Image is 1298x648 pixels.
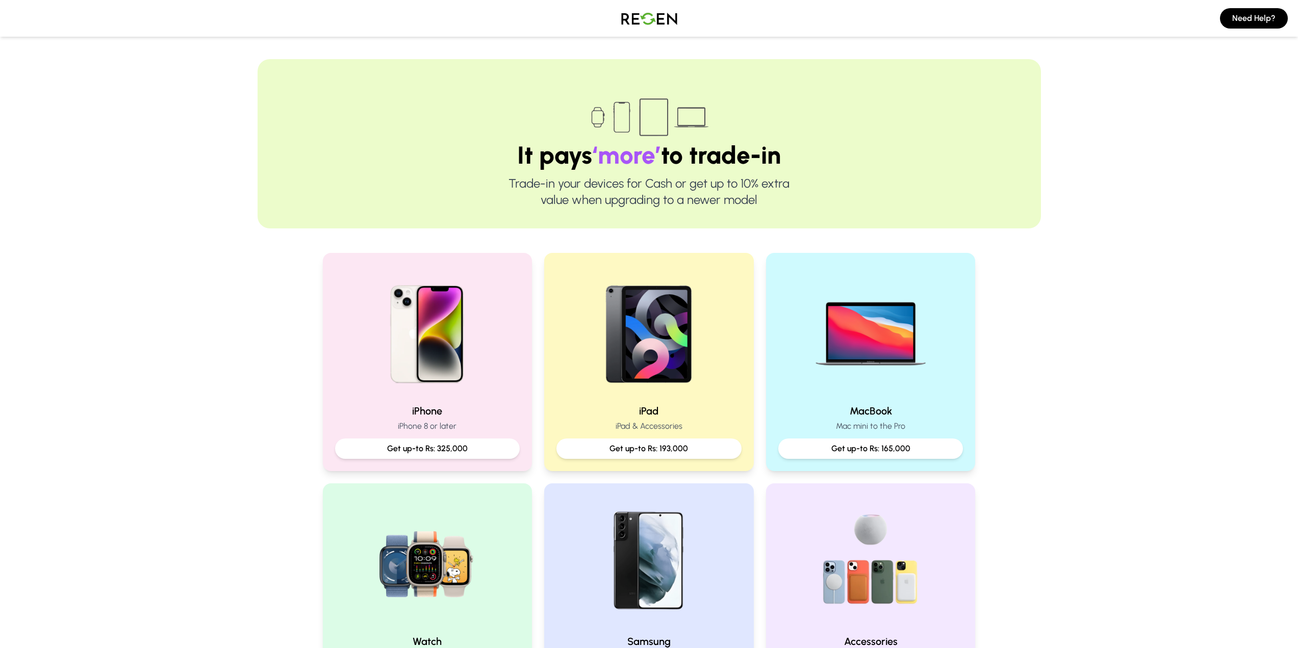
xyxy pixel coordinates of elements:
[362,265,493,396] img: iPhone
[614,4,685,33] img: Logo
[556,404,742,418] h2: iPad
[586,92,713,143] img: Trade-in devices
[343,443,512,455] p: Get up-to Rs: 325,000
[778,420,963,432] p: Mac mini to the Pro
[805,265,936,396] img: MacBook
[335,420,520,432] p: iPhone 8 or later
[290,143,1008,167] h1: It pays to trade-in
[786,443,955,455] p: Get up-to Rs: 165,000
[583,496,714,626] img: Samsung
[290,175,1008,208] p: Trade-in your devices for Cash or get up to 10% extra value when upgrading to a newer model
[362,496,493,626] img: Watch
[805,496,936,626] img: Accessories
[556,420,742,432] p: iPad & Accessories
[592,140,661,170] span: ‘more’
[778,404,963,418] h2: MacBook
[583,265,714,396] img: iPad
[335,404,520,418] h2: iPhone
[1220,8,1288,29] button: Need Help?
[565,443,733,455] p: Get up-to Rs: 193,000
